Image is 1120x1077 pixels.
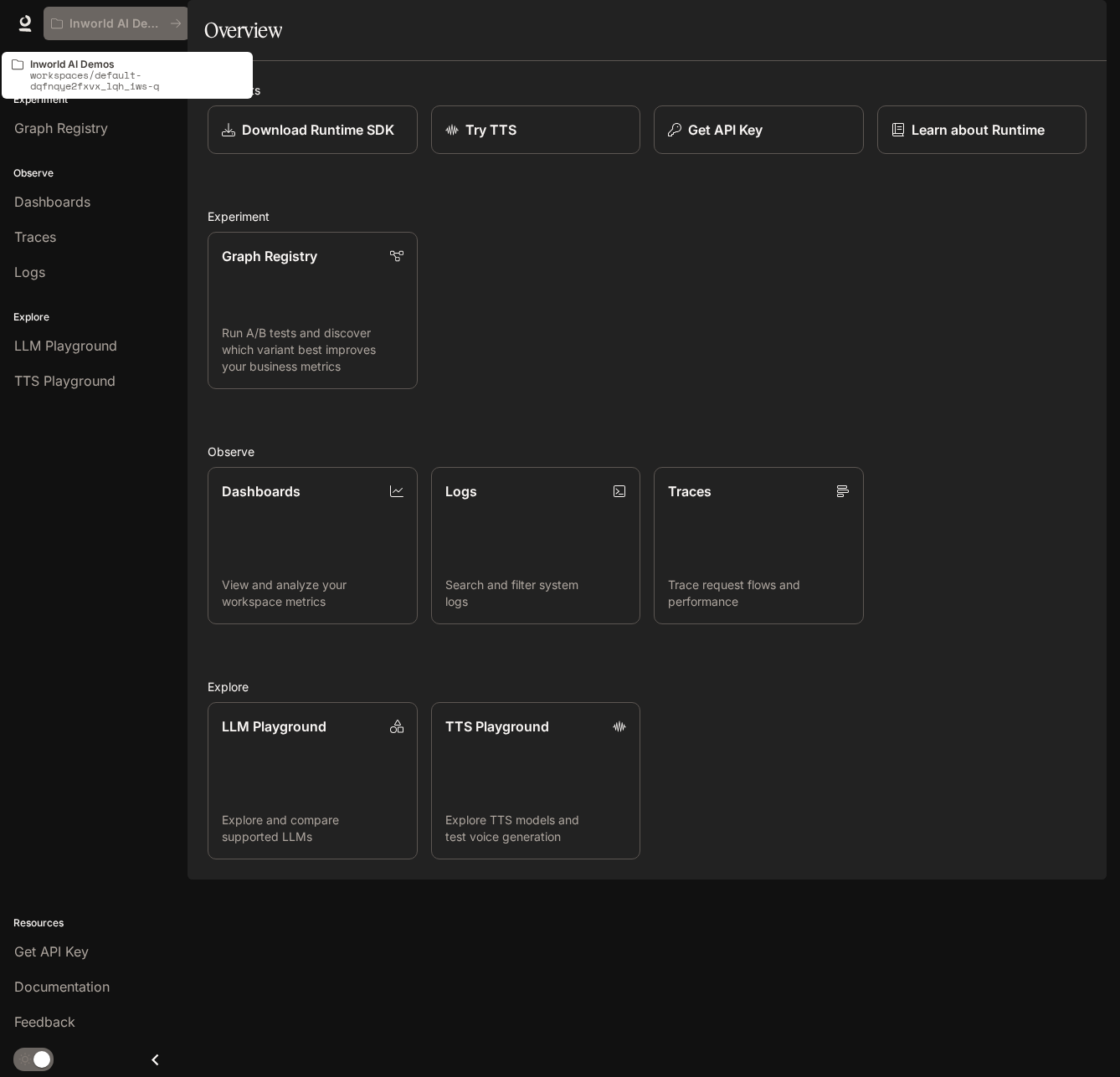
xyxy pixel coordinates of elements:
[445,481,477,501] p: Logs
[668,481,712,501] p: Traces
[222,481,301,501] p: Dashboards
[445,577,627,610] p: Search and filter system logs
[222,716,326,736] p: LLM Playground
[222,325,403,375] p: Run A/B tests and discover which variant best improves your business metrics
[654,467,864,624] a: TracesTrace request flows and performance
[208,678,1087,695] h2: Explore
[465,120,516,140] p: Try TTS
[208,702,418,859] a: LLM PlaygroundExplore and compare supported LLMs
[431,467,641,624] a: LogsSearch and filter system logs
[208,232,418,389] a: Graph RegistryRun A/B tests and discover which variant best improves your business metrics
[222,812,403,845] p: Explore and compare supported LLMs
[208,81,1087,99] h2: Shortcuts
[445,716,549,736] p: TTS Playground
[431,702,641,859] a: TTS PlaygroundExplore TTS models and test voice generation
[222,577,403,610] p: View and analyze your workspace metrics
[69,17,163,31] p: Inworld AI Demos
[242,120,394,140] p: Download Runtime SDK
[912,120,1045,140] p: Learn about Runtime
[30,69,243,91] p: workspaces/default-dqfnqye2fxvx_lqh_iws-q
[208,467,418,624] a: DashboardsView and analyze your workspace metrics
[204,13,282,47] h1: Overview
[30,59,243,69] p: Inworld AI Demos
[208,208,1087,225] h2: Experiment
[688,120,763,140] p: Get API Key
[877,105,1087,154] a: Learn about Runtime
[208,443,1087,460] h2: Observe
[431,105,641,154] a: Try TTS
[445,812,627,845] p: Explore TTS models and test voice generation
[668,577,850,610] p: Trace request flows and performance
[654,105,864,154] button: Get API Key
[44,7,189,40] button: All workspaces
[208,105,418,154] a: Download Runtime SDK
[222,246,317,266] p: Graph Registry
